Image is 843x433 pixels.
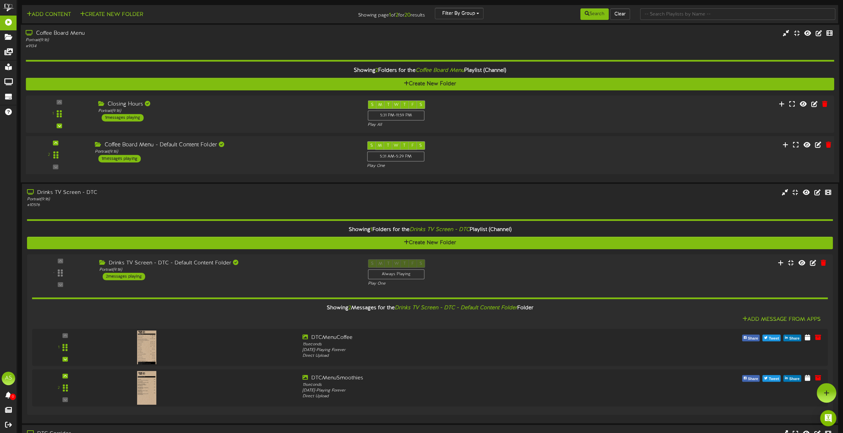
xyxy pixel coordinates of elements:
[746,335,760,342] span: Share
[302,394,624,399] div: Direct Upload
[580,8,609,20] button: Search
[378,143,382,148] span: M
[820,410,836,426] div: Open Intercom Messenger
[26,78,834,90] button: Create New Folder
[419,143,422,148] span: S
[27,189,357,197] div: Drinks TV Screen - DTC
[26,43,357,49] div: # 9134
[27,202,357,208] div: # 10576
[78,10,145,19] button: Create New Folder
[767,335,780,342] span: Tweet
[387,143,389,148] span: T
[102,114,143,121] div: 1 messages playing
[767,375,780,383] span: Tweet
[403,143,405,148] span: T
[25,10,73,19] button: Add Content
[403,103,406,107] span: T
[742,375,760,382] button: Share
[742,335,760,341] button: Share
[302,388,624,394] div: [DATE] - Playing Forever
[137,371,156,405] img: 8b6ffae8-f2af-4990-b971-9e918a8e57c0.jpg
[21,63,839,78] div: Showing Folders for the Playlist (Channel)
[99,267,358,273] div: Portrait ( 9:16 )
[367,151,424,162] div: 5:31 AM - 5:29 PM
[387,103,390,107] span: T
[415,67,464,74] i: Coffee Board Menu
[26,37,357,43] div: Portrait ( 9:16 )
[394,143,398,148] span: W
[348,305,351,311] span: 2
[26,30,357,37] div: Coffee Board Menu
[412,103,414,107] span: F
[762,335,781,341] button: Tweet
[2,372,15,385] div: AS
[95,149,357,155] div: Portrait ( 9:16 )
[293,8,430,19] div: Showing page of for results
[302,342,624,347] div: 15 seconds
[370,143,373,148] span: S
[368,111,424,120] div: 5:31 PM - 11:59 PM
[371,103,373,107] span: S
[411,143,414,148] span: F
[302,374,624,382] div: DTCMenuSmoothies
[95,141,357,149] div: Coffee Board Menu - Default Content Folder
[783,335,801,341] button: Share
[99,259,358,267] div: Drinks TV Screen - DTC - Default Content Folder
[368,269,424,279] div: Always Playing
[788,335,801,342] span: Share
[410,227,470,233] i: Drinks TV Screen - DTC
[367,163,561,169] div: Play One
[368,281,559,287] div: Play One
[435,8,483,19] button: Filter By Group
[389,12,391,18] strong: 1
[740,315,823,324] button: Add Message From Apps
[302,353,624,359] div: Direct Upload
[368,122,559,128] div: Play All
[27,197,357,202] div: Portrait ( 9:16 )
[783,375,801,382] button: Share
[22,223,838,237] div: Showing Folders for the Playlist (Channel)
[10,394,16,400] span: 0
[404,12,410,18] strong: 20
[302,334,624,342] div: DTCMenuCoffee
[370,227,372,233] span: 1
[395,12,398,18] strong: 2
[103,273,145,280] div: 2 messages playing
[378,103,382,107] span: M
[375,67,378,74] span: 2
[302,382,624,388] div: 15 seconds
[98,155,141,163] div: 1 messages playing
[98,108,358,114] div: Portrait ( 9:16 )
[640,8,835,20] input: -- Search Playlists by Name --
[302,347,624,353] div: [DATE] - Playing Forever
[98,100,358,108] div: Closing Hours
[746,375,760,383] span: Share
[27,237,833,249] button: Create New Folder
[419,103,422,107] span: S
[788,375,801,383] span: Share
[762,375,781,382] button: Tweet
[395,305,517,311] i: Drinks TV Screen - DTC - Default Content Folder
[137,330,156,364] img: 779aa3f2-6f1a-4499-b736-8a84cfe4c564.jpg
[610,8,630,20] button: Clear
[27,301,833,315] div: Showing Messages for the Folder
[394,103,399,107] span: W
